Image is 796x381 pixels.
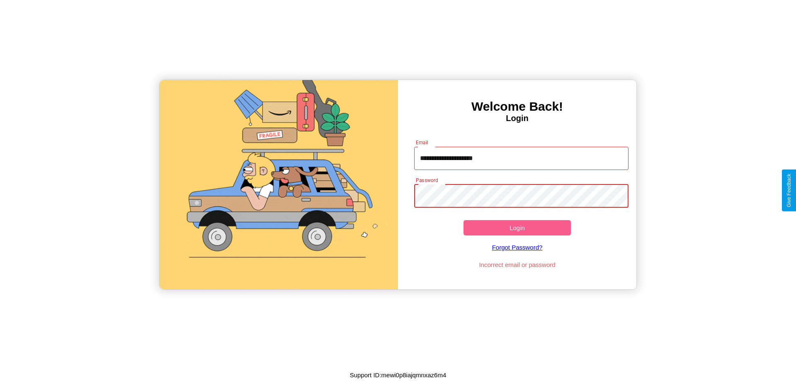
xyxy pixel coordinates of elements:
div: Give Feedback [786,174,792,207]
label: Password [416,177,438,184]
a: Forgot Password? [410,235,625,259]
p: Support ID: mewi0p8iajqmnxaz6m4 [350,369,447,381]
p: Incorrect email or password [410,259,625,270]
label: Email [416,139,429,146]
img: gif [160,80,398,289]
button: Login [464,220,571,235]
h4: Login [398,114,636,123]
h3: Welcome Back! [398,99,636,114]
